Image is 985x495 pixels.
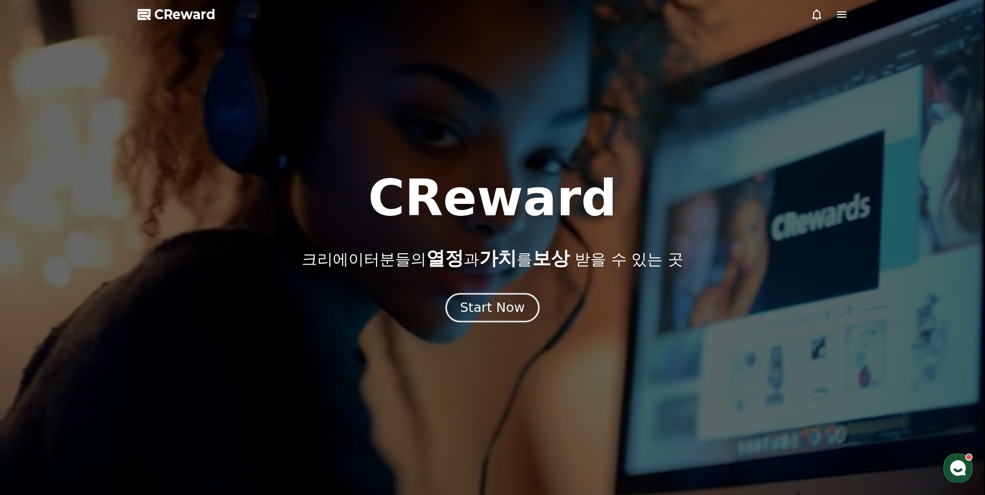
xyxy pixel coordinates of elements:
[532,247,570,269] span: 보상
[33,345,39,353] span: 홈
[448,304,537,314] a: Start Now
[138,6,215,23] a: CReward
[160,345,173,353] span: 설정
[368,173,617,223] h1: CReward
[446,293,539,323] button: Start Now
[479,247,517,269] span: 가치
[154,6,215,23] span: CReward
[3,329,69,355] a: 홈
[95,345,107,353] span: 대화
[134,329,199,355] a: 설정
[426,247,464,269] span: 열정
[460,299,524,317] div: Start Now
[302,248,683,269] p: 크리에이터분들의 과 를 받을 수 있는 곳
[69,329,134,355] a: 대화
